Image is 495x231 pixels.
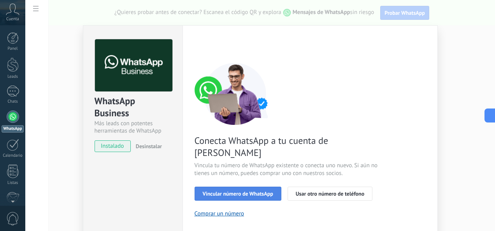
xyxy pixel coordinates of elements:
div: Más leads con potentes herramientas de WhatsApp [95,120,171,135]
span: Vincula tu número de WhatsApp existente o conecta uno nuevo. Si aún no tienes un número, puedes c... [195,162,380,177]
div: Listas [2,180,24,185]
img: logo_main.png [95,39,172,92]
button: Usar otro número de teléfono [288,187,372,201]
span: Cuenta [6,17,19,22]
div: WhatsApp Business [95,95,171,120]
div: Leads [2,74,24,79]
button: Desinstalar [133,140,162,152]
span: Conecta WhatsApp a tu cuenta de [PERSON_NAME] [195,135,380,159]
button: Vincular número de WhatsApp [195,187,281,201]
div: Calendario [2,153,24,158]
span: Desinstalar [136,143,162,150]
img: connect number [195,63,276,125]
div: Panel [2,46,24,51]
div: WhatsApp [2,125,24,133]
span: Usar otro número de teléfono [296,191,364,196]
button: Comprar un número [195,210,244,217]
div: Chats [2,99,24,104]
span: Vincular número de WhatsApp [203,191,273,196]
span: instalado [95,140,130,152]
